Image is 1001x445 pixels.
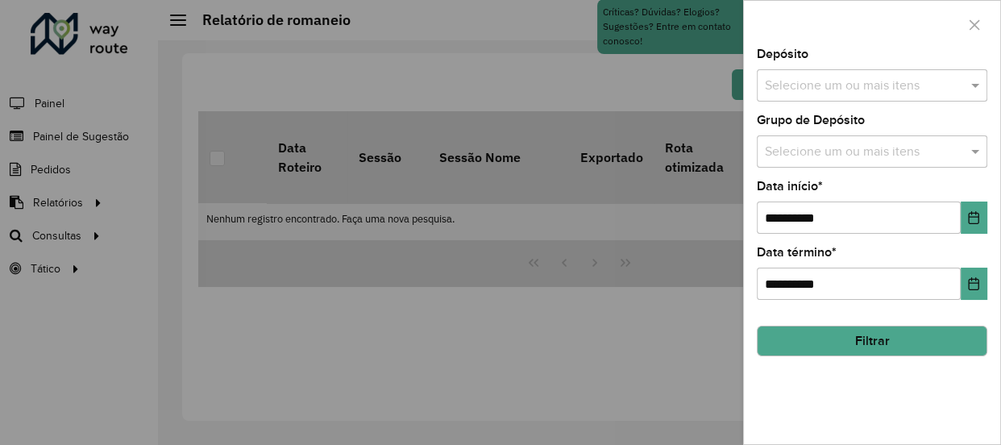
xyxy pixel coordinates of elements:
[961,268,987,300] button: Choose Date
[757,243,837,262] label: Data término
[961,202,987,234] button: Choose Date
[757,44,808,64] label: Depósito
[757,110,865,130] label: Grupo de Depósito
[757,326,987,356] button: Filtrar
[757,177,823,196] label: Data início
